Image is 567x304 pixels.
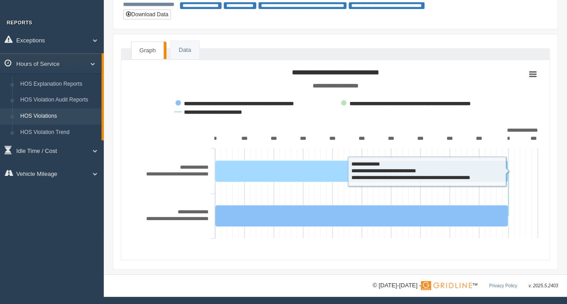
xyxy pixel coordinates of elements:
[16,76,101,92] a: HOS Explanation Reports
[421,281,472,290] img: Gridline
[373,281,558,290] div: © [DATE]-[DATE] - ™
[131,41,164,60] a: Graph
[123,9,171,19] button: Download Data
[16,124,101,141] a: HOS Violation Trend
[16,108,101,124] a: HOS Violations
[16,92,101,108] a: HOS Violation Audit Reports
[171,41,199,60] a: Data
[529,283,558,288] span: v. 2025.5.2403
[489,283,517,288] a: Privacy Policy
